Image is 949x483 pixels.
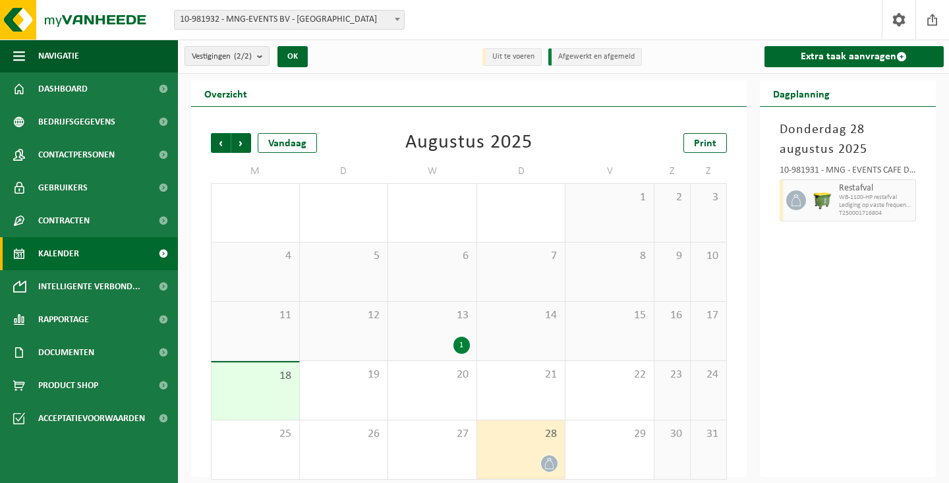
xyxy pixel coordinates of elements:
[780,120,917,159] h3: Donderdag 28 augustus 2025
[484,427,559,441] span: 28
[453,337,470,354] div: 1
[38,270,140,303] span: Intelligente verbond...
[697,368,720,382] span: 24
[38,171,88,204] span: Gebruikers
[839,202,913,210] span: Lediging op vaste frequentie
[38,138,115,171] span: Contactpersonen
[661,427,683,441] span: 30
[661,308,683,323] span: 16
[780,166,917,179] div: 10-981931 - MNG - EVENTS CAFÉ DE LAARS - [GEOGRAPHIC_DATA]
[277,46,308,67] button: OK
[405,133,532,153] div: Augustus 2025
[218,427,293,441] span: 25
[661,190,683,205] span: 2
[306,368,382,382] span: 19
[484,249,559,264] span: 7
[38,336,94,369] span: Documenten
[484,368,559,382] span: 21
[175,11,404,29] span: 10-981932 - MNG-EVENTS BV - OUDENAARDE
[548,48,642,66] li: Afgewerkt en afgemeld
[306,427,382,441] span: 26
[395,308,470,323] span: 13
[661,368,683,382] span: 23
[484,308,559,323] span: 14
[572,190,647,205] span: 1
[185,46,270,66] button: Vestigingen(2/2)
[211,133,231,153] span: Vorige
[813,190,832,210] img: WB-1100-HPE-GN-51
[38,303,89,336] span: Rapportage
[174,10,405,30] span: 10-981932 - MNG-EVENTS BV - OUDENAARDE
[395,249,470,264] span: 6
[191,80,260,106] h2: Overzicht
[697,249,720,264] span: 10
[572,249,647,264] span: 8
[683,133,727,153] a: Print
[395,368,470,382] span: 20
[477,159,566,183] td: D
[572,368,647,382] span: 22
[388,159,477,183] td: W
[661,249,683,264] span: 9
[231,133,251,153] span: Volgende
[697,190,720,205] span: 3
[839,183,913,194] span: Restafval
[654,159,691,183] td: Z
[572,427,647,441] span: 29
[306,308,382,323] span: 12
[300,159,389,183] td: D
[839,194,913,202] span: WB-1100-HP restafval
[218,308,293,323] span: 11
[691,159,727,183] td: Z
[218,369,293,384] span: 18
[306,249,382,264] span: 5
[38,105,115,138] span: Bedrijfsgegevens
[38,40,79,72] span: Navigatie
[258,133,317,153] div: Vandaag
[38,237,79,270] span: Kalender
[192,47,252,67] span: Vestigingen
[697,427,720,441] span: 31
[38,402,145,435] span: Acceptatievoorwaarden
[572,308,647,323] span: 15
[482,48,542,66] li: Uit te voeren
[218,249,293,264] span: 4
[38,72,88,105] span: Dashboard
[760,80,843,106] h2: Dagplanning
[38,369,98,402] span: Product Shop
[697,308,720,323] span: 17
[565,159,654,183] td: V
[38,204,90,237] span: Contracten
[764,46,944,67] a: Extra taak aanvragen
[839,210,913,217] span: T250001716804
[211,159,300,183] td: M
[395,427,470,441] span: 27
[234,52,252,61] count: (2/2)
[694,138,716,149] span: Print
